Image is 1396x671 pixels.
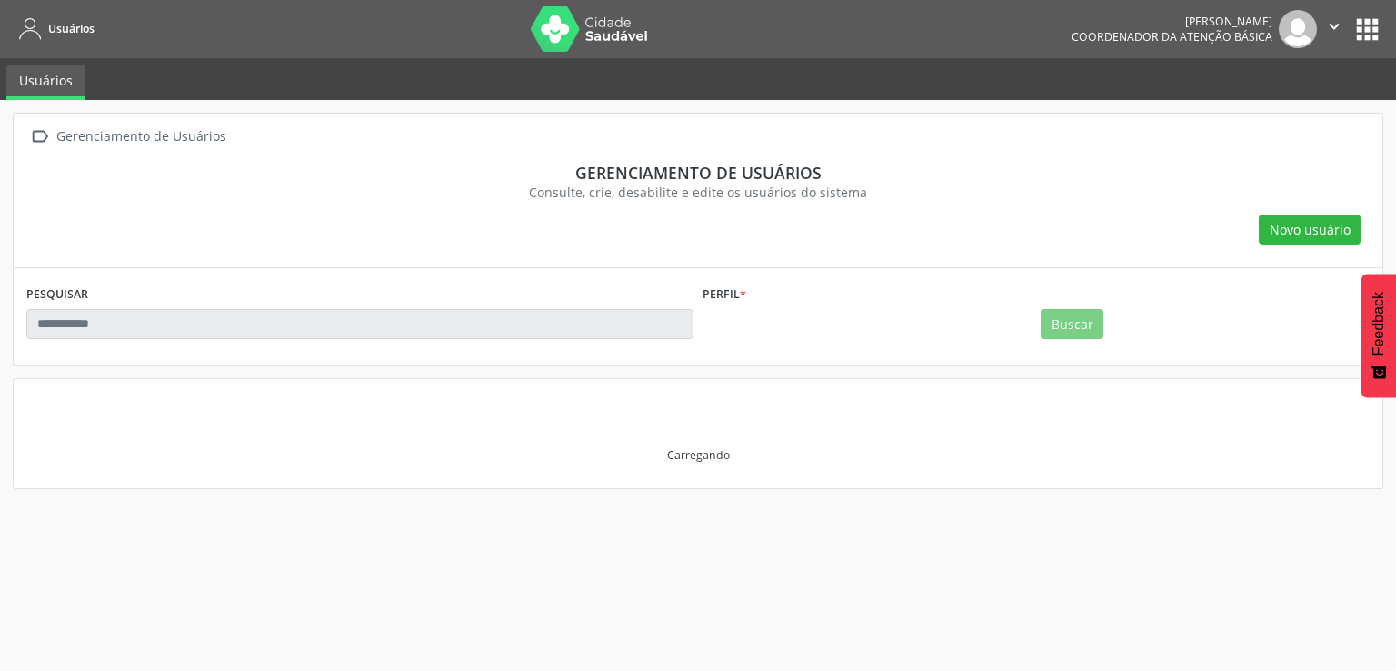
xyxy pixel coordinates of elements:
i:  [26,124,53,150]
a:  Gerenciamento de Usuários [26,124,229,150]
div: Gerenciamento de usuários [39,163,1357,183]
span: Coordenador da Atenção Básica [1072,29,1272,45]
button: Feedback - Mostrar pesquisa [1361,274,1396,397]
span: Usuários [48,21,95,36]
div: Gerenciamento de Usuários [53,124,229,150]
button: apps [1351,14,1383,45]
span: Novo usuário [1270,220,1351,239]
div: [PERSON_NAME] [1072,14,1272,29]
span: Feedback [1371,292,1387,356]
div: Carregando [667,447,730,463]
i:  [1324,16,1344,36]
label: PESQUISAR [26,281,88,309]
div: Consulte, crie, desabilite e edite os usuários do sistema [39,183,1357,202]
a: Usuários [6,65,85,100]
button: Novo usuário [1259,215,1361,245]
img: img [1279,10,1317,48]
a: Usuários [13,14,95,44]
label: Perfil [703,281,746,309]
button:  [1317,10,1351,48]
button: Buscar [1041,309,1103,340]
